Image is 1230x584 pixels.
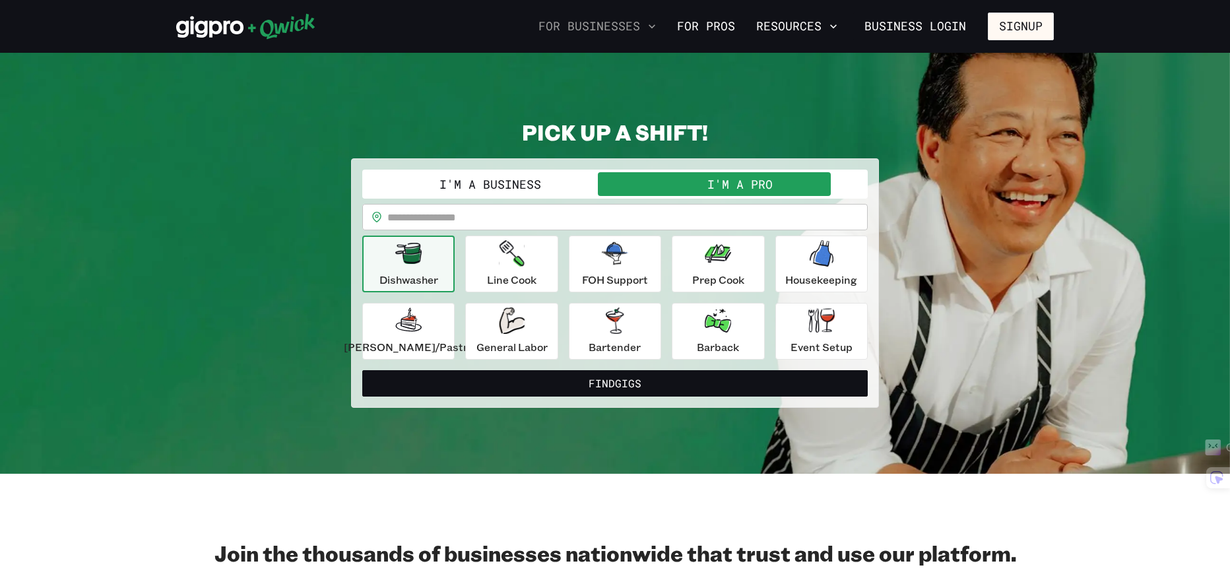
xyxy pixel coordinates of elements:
a: Business Login [853,13,977,40]
button: Resources [751,15,843,38]
button: Housekeeping [775,236,868,292]
button: Signup [988,13,1054,40]
button: Dishwasher [362,236,455,292]
p: Housekeeping [785,272,857,288]
a: For Pros [672,15,740,38]
button: Prep Cook [672,236,764,292]
button: FindGigs [362,370,868,397]
p: [PERSON_NAME]/Pastry [344,339,473,355]
p: Bartender [589,339,641,355]
p: Prep Cook [692,272,744,288]
p: General Labor [476,339,548,355]
h2: PICK UP A SHIFT! [351,119,879,145]
p: FOH Support [582,272,648,288]
p: Dishwasher [379,272,438,288]
button: General Labor [465,303,558,360]
button: Event Setup [775,303,868,360]
button: Line Cook [465,236,558,292]
button: Barback [672,303,764,360]
button: I'm a Pro [615,172,865,196]
p: Line Cook [487,272,536,288]
p: Event Setup [791,339,853,355]
button: Bartender [569,303,661,360]
button: I'm a Business [365,172,615,196]
p: Barback [697,339,739,355]
button: [PERSON_NAME]/Pastry [362,303,455,360]
button: FOH Support [569,236,661,292]
h2: Join the thousands of businesses nationwide that trust and use our platform. [176,540,1054,566]
button: For Businesses [533,15,661,38]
